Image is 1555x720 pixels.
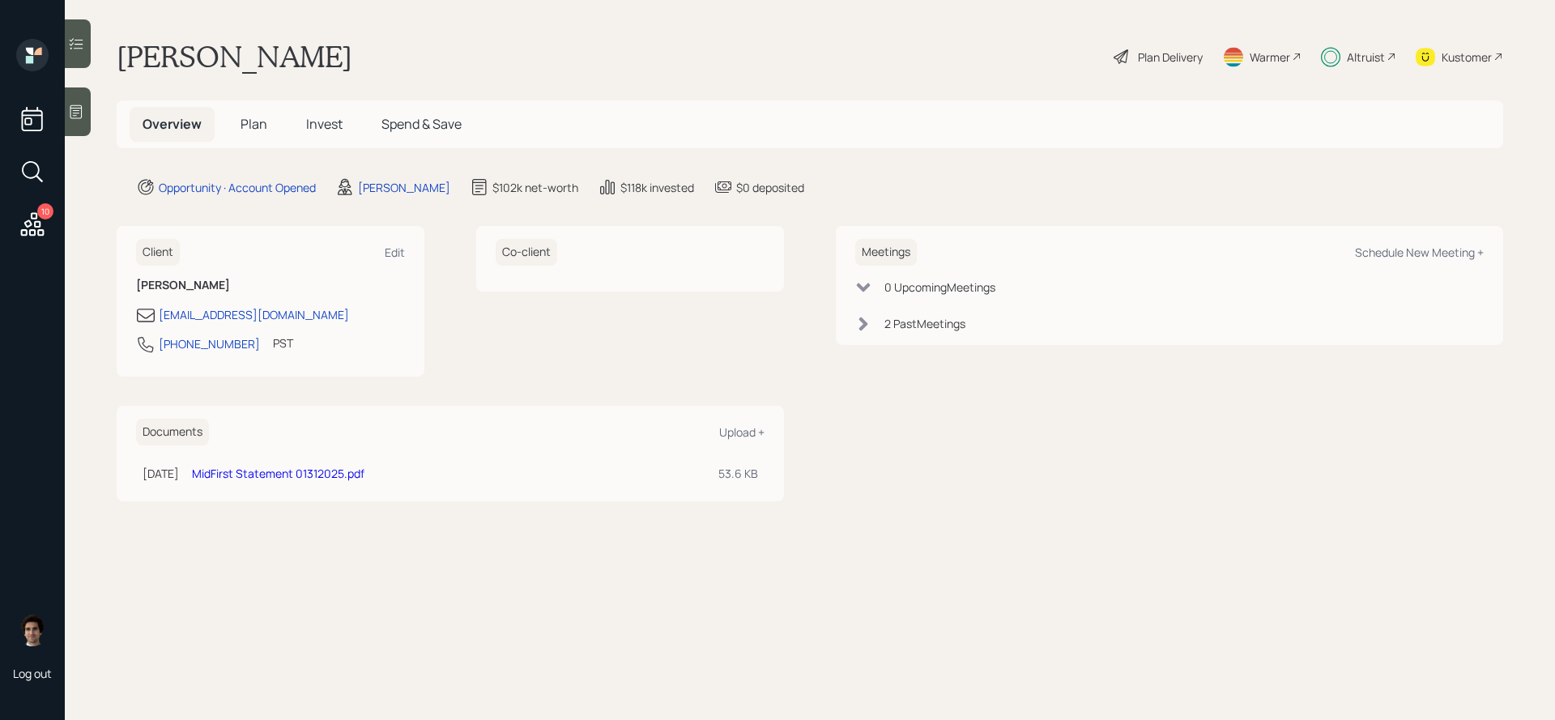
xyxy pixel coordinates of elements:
[1138,49,1203,66] div: Plan Delivery
[117,39,352,75] h1: [PERSON_NAME]
[492,179,578,196] div: $102k net-worth
[143,465,179,482] div: [DATE]
[496,239,557,266] h6: Co-client
[884,279,995,296] div: 0 Upcoming Meeting s
[358,179,450,196] div: [PERSON_NAME]
[159,179,316,196] div: Opportunity · Account Opened
[381,115,462,133] span: Spend & Save
[16,614,49,646] img: harrison-schaefer-headshot-2.png
[1347,49,1385,66] div: Altruist
[719,424,765,440] div: Upload +
[13,666,52,681] div: Log out
[136,419,209,445] h6: Documents
[192,466,364,481] a: MidFirst Statement 01312025.pdf
[1442,49,1492,66] div: Kustomer
[736,179,804,196] div: $0 deposited
[718,465,758,482] div: 53.6 KB
[159,306,349,323] div: [EMAIL_ADDRESS][DOMAIN_NAME]
[385,245,405,260] div: Edit
[159,335,260,352] div: [PHONE_NUMBER]
[1355,245,1484,260] div: Schedule New Meeting +
[884,315,965,332] div: 2 Past Meeting s
[273,334,293,351] div: PST
[37,203,53,219] div: 10
[136,239,180,266] h6: Client
[136,279,405,292] h6: [PERSON_NAME]
[1250,49,1290,66] div: Warmer
[143,115,202,133] span: Overview
[620,179,694,196] div: $118k invested
[241,115,267,133] span: Plan
[306,115,343,133] span: Invest
[855,239,917,266] h6: Meetings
